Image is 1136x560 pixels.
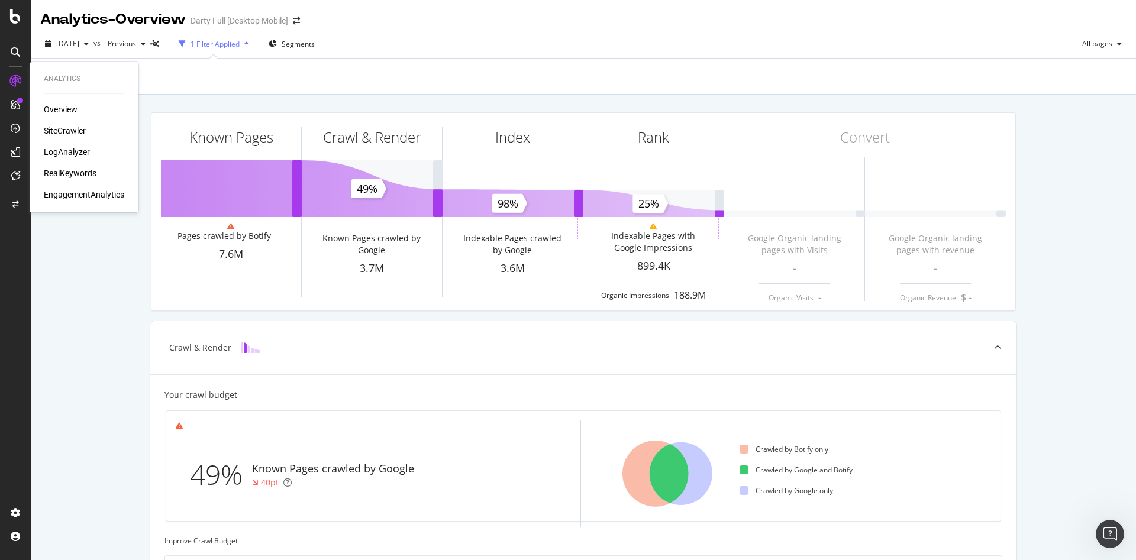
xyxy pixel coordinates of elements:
div: 3.7M [302,261,442,276]
div: Analytics [44,74,124,84]
a: EngagementAnalytics [44,189,124,200]
div: 3.6M [443,261,583,276]
div: Crawl & Render [169,342,231,354]
div: Improve Crawl Budget [164,536,1002,546]
div: Crawled by Google and Botify [740,465,853,475]
span: 2025 Jul. 4th [56,38,79,48]
img: tab_keywords_by_traffic_grey.svg [136,69,146,78]
div: 188.9M [674,289,706,302]
iframe: Intercom live chat [1096,520,1124,548]
button: Previous [103,34,150,53]
span: Segments [282,39,315,49]
div: Pages crawled by Botify [177,230,271,242]
button: [DATE] [40,34,93,53]
div: 899.4K [583,258,724,274]
a: SiteCrawler [44,125,86,137]
button: All pages [1077,34,1127,53]
div: Known Pages [189,127,273,147]
img: website_grey.svg [19,31,28,40]
div: Darty Full [Desktop Mobile] [191,15,288,27]
div: Index [495,127,530,147]
div: Domaine: [DOMAIN_NAME] [31,31,134,40]
div: Crawl & Render [323,127,421,147]
span: Previous [103,38,136,48]
div: Organic Impressions [601,290,669,300]
div: Domaine [62,70,91,77]
button: Segments [264,34,319,53]
a: LogAnalyzer [44,146,90,158]
div: Indexable Pages crawled by Google [459,232,565,256]
div: Known Pages crawled by Google [318,232,424,256]
button: 1 Filter Applied [174,34,254,53]
div: Analytics - Overview [40,9,186,30]
img: tab_domain_overview_orange.svg [49,69,59,78]
img: block-icon [241,342,260,353]
div: Crawled by Google only [740,485,833,496]
a: Overview [44,103,78,115]
div: Indexable Pages with Google Impressions [600,230,706,254]
div: Your crawl budget [164,389,237,401]
div: 1 Filter Applied [191,39,240,49]
div: Mots-clés [149,70,179,77]
div: 49% [190,455,252,494]
div: 7.6M [161,247,301,262]
div: arrow-right-arrow-left [293,17,300,25]
span: vs [93,38,103,48]
div: v 4.0.25 [33,19,58,28]
div: Rank [638,127,669,147]
div: 40pt [261,477,279,488]
a: RealKeywords [44,167,96,179]
span: All pages [1077,38,1112,48]
div: Crawled by Botify only [740,444,828,454]
img: logo_orange.svg [19,19,28,28]
div: Known Pages crawled by Google [252,461,414,477]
